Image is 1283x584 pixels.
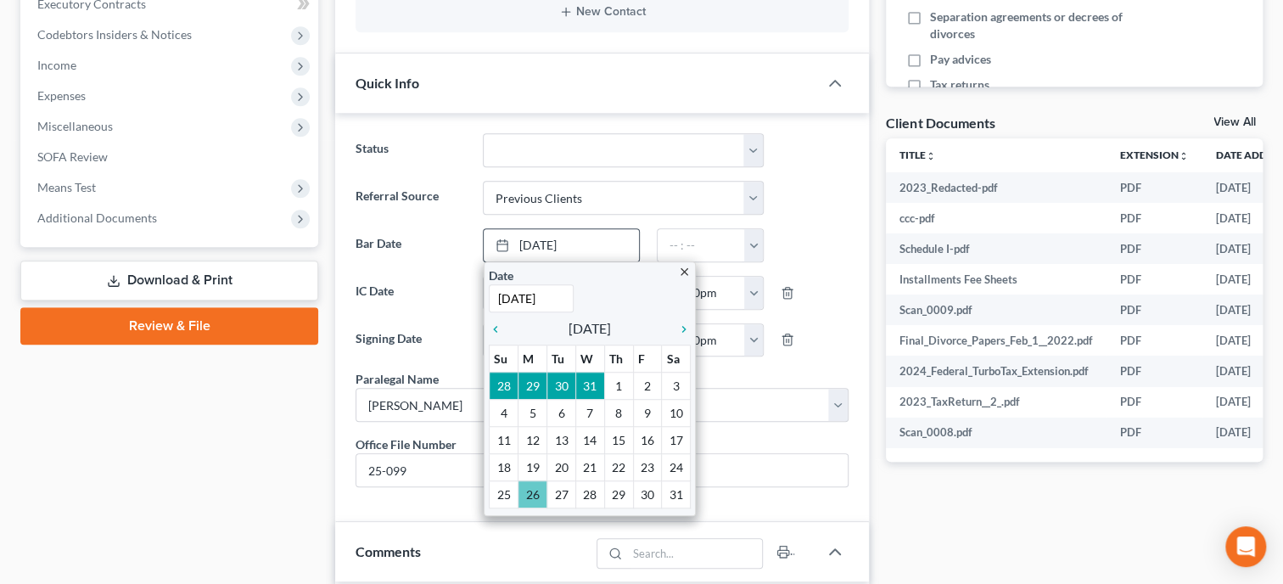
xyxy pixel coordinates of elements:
td: 25 [490,480,518,508]
input: -- : -- [658,324,745,357]
th: F [633,345,662,372]
td: Installments Fee Sheets [886,264,1107,295]
td: 28 [490,372,518,399]
div: Office File Number [356,435,457,453]
td: PDF [1107,264,1202,295]
input: -- [356,454,848,486]
input: 1/1/2013 [489,284,574,312]
input: -- : -- [658,277,745,309]
i: unfold_more [1179,151,1189,161]
td: 2024_Federal_TurboTax_Extension.pdf [886,356,1107,386]
td: 20 [547,453,576,480]
td: 13 [547,426,576,453]
td: 1 [604,372,633,399]
td: 2023_Redacted-pdf [886,172,1107,203]
td: 3 [662,372,691,399]
th: Tu [547,345,576,372]
td: 21 [575,453,604,480]
td: 12 [518,426,547,453]
label: Bar Date [347,228,474,262]
td: 7 [575,399,604,426]
span: [DATE] [569,318,611,339]
td: 5 [518,399,547,426]
a: Extensionunfold_more [1120,149,1189,161]
td: PDF [1107,387,1202,418]
td: 30 [633,480,662,508]
span: SOFA Review [37,149,108,164]
td: Final_Divorce_Papers_Feb_1__2022.pdf [886,325,1107,356]
span: Miscellaneous [37,119,113,133]
label: Date [489,267,513,284]
td: 9 [633,399,662,426]
th: M [518,345,547,372]
span: Comments [356,543,421,559]
th: Su [490,345,518,372]
a: Review & File [20,307,318,345]
a: View All [1213,116,1256,128]
th: Th [604,345,633,372]
td: 15 [604,426,633,453]
span: Quick Info [356,75,419,91]
a: Download & Print [20,261,318,300]
td: 26 [518,480,547,508]
td: 2 [633,372,662,399]
td: 17 [662,426,691,453]
td: 30 [547,372,576,399]
td: 11 [490,426,518,453]
td: PDF [1107,418,1202,448]
span: Tax returns [930,76,989,93]
td: 19 [518,453,547,480]
div: Open Intercom Messenger [1225,526,1266,567]
i: unfold_more [926,151,936,161]
td: 22 [604,453,633,480]
td: PDF [1107,295,1202,325]
span: Pay advices [930,51,991,68]
td: 16 [633,426,662,453]
a: SOFA Review [24,142,318,172]
label: Referral Source [347,181,474,215]
td: Scan_0008.pdf [886,418,1107,448]
td: 4 [490,399,518,426]
span: Separation agreements or decrees of divorces [930,8,1154,42]
td: 14 [575,426,604,453]
td: PDF [1107,325,1202,356]
td: 31 [575,372,604,399]
i: chevron_left [489,323,511,336]
td: 31 [662,480,691,508]
td: 24 [662,453,691,480]
td: 10 [662,399,691,426]
td: 8 [604,399,633,426]
td: PDF [1107,356,1202,386]
td: PDF [1107,203,1202,233]
td: ccc-pdf [886,203,1107,233]
span: Codebtors Insiders & Notices [37,27,192,42]
span: Income [37,58,76,72]
button: New Contact [369,5,835,19]
td: 27 [547,480,576,508]
a: [DATE] [484,229,639,261]
td: 28 [575,480,604,508]
div: Paralegal Name [356,370,439,388]
a: close [678,261,691,281]
th: W [575,345,604,372]
td: 2023_TaxReturn__2_.pdf [886,387,1107,418]
label: Status [347,133,474,167]
i: close [678,266,691,278]
td: 6 [547,399,576,426]
td: 29 [518,372,547,399]
td: PDF [1107,172,1202,203]
td: Schedule I-pdf [886,233,1107,264]
a: chevron_left [489,318,511,339]
span: Means Test [37,180,96,194]
input: -- : -- [658,229,745,261]
td: PDF [1107,233,1202,264]
td: Scan_0009.pdf [886,295,1107,325]
label: Signing Date [347,323,474,357]
input: Search... [628,539,763,568]
td: 23 [633,453,662,480]
i: chevron_right [669,323,691,336]
th: Sa [662,345,691,372]
a: Titleunfold_more [899,149,936,161]
td: 29 [604,480,633,508]
span: Additional Documents [37,211,157,225]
